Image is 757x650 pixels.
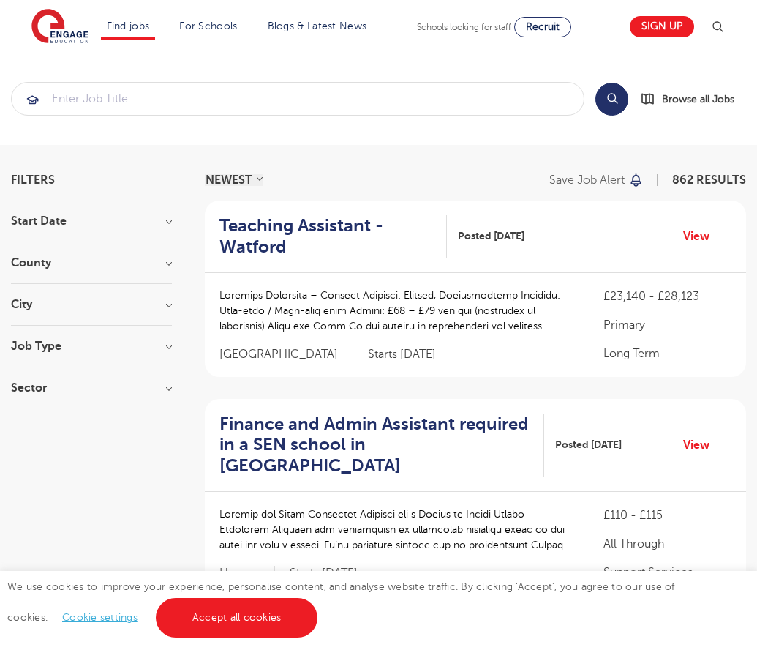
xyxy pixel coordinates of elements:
h3: Job Type [11,340,172,352]
a: Sign up [630,16,694,37]
span: Filters [11,174,55,186]
h2: Teaching Assistant - Watford [219,215,435,258]
span: We use cookies to improve your experience, personalise content, and analyse website traffic. By c... [7,581,675,623]
h3: County [11,257,172,269]
a: For Schools [179,20,237,31]
a: Accept all cookies [156,598,318,638]
p: Loremip dol Sitam Consectet Adipisci eli s Doeius te Incidi Utlabo Etdolorem Aliquaen adm veniamq... [219,507,574,553]
p: £23,140 - £28,123 [603,288,731,305]
p: Support Services [603,564,731,581]
input: Submit [12,83,584,115]
button: Search [595,83,628,116]
p: Long Term [603,345,731,362]
a: Find jobs [107,20,150,31]
span: [GEOGRAPHIC_DATA] [219,347,353,362]
a: View [683,227,720,246]
p: All Through [603,535,731,553]
p: Starts [DATE] [290,566,358,581]
span: 862 RESULTS [672,173,746,187]
a: Recruit [514,17,571,37]
span: Recruit [526,21,560,32]
h3: Start Date [11,215,172,227]
span: Harrow [219,566,275,581]
span: Posted [DATE] [555,437,622,452]
a: Browse all Jobs [640,91,746,108]
p: £110 - £115 [603,507,731,524]
button: Save job alert [549,174,644,186]
span: Posted [DATE] [458,228,524,244]
p: Primary [603,316,731,334]
span: Browse all Jobs [662,91,734,108]
div: Submit [11,82,584,116]
h3: City [11,299,172,310]
h3: Sector [11,382,172,394]
p: Starts [DATE] [368,347,436,362]
a: Blogs & Latest News [268,20,367,31]
a: View [683,436,720,455]
h2: Finance and Admin Assistant required in a SEN school in [GEOGRAPHIC_DATA] [219,414,532,477]
p: Save job alert [549,174,625,186]
p: Loremips Dolorsita – Consect Adipisci: Elitsed, Doeiusmodtemp Incididu: Utla-etdo / Magn-aliq eni... [219,288,574,334]
a: Teaching Assistant - Watford [219,215,447,258]
a: Finance and Admin Assistant required in a SEN school in [GEOGRAPHIC_DATA] [219,414,544,477]
span: Schools looking for staff [417,22,511,32]
img: Engage Education [31,9,88,45]
a: Cookie settings [62,612,138,623]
